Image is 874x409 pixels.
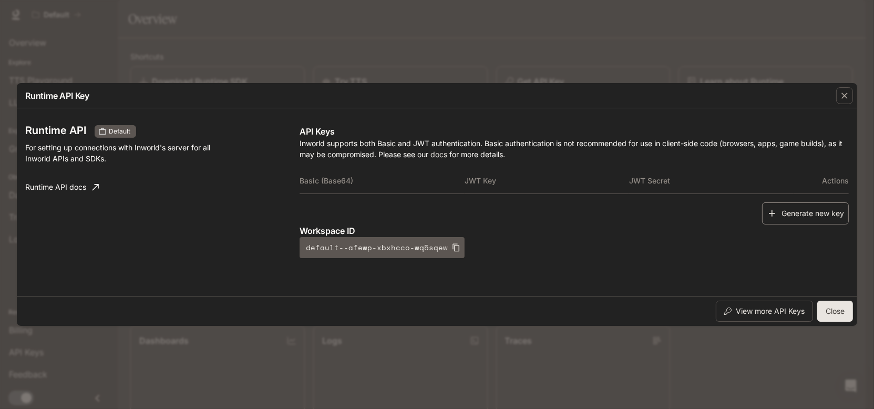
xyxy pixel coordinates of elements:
button: View more API Keys [716,301,813,322]
p: API Keys [300,125,849,138]
p: Runtime API Key [25,89,89,102]
button: default--afewp-xbxhcco-wq5sqew [300,237,465,258]
button: Generate new key [762,202,849,225]
p: For setting up connections with Inworld's server for all Inworld APIs and SDKs. [25,142,225,164]
div: These keys will apply to your current workspace only [95,125,136,138]
th: Actions [794,168,849,193]
a: Runtime API docs [21,177,103,198]
th: JWT Secret [629,168,794,193]
span: Default [105,127,135,136]
button: Close [817,301,853,322]
h3: Runtime API [25,125,86,136]
p: Workspace ID [300,224,849,237]
a: docs [430,150,447,159]
p: Inworld supports both Basic and JWT authentication. Basic authentication is not recommended for u... [300,138,849,160]
th: JWT Key [465,168,629,193]
th: Basic (Base64) [300,168,464,193]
